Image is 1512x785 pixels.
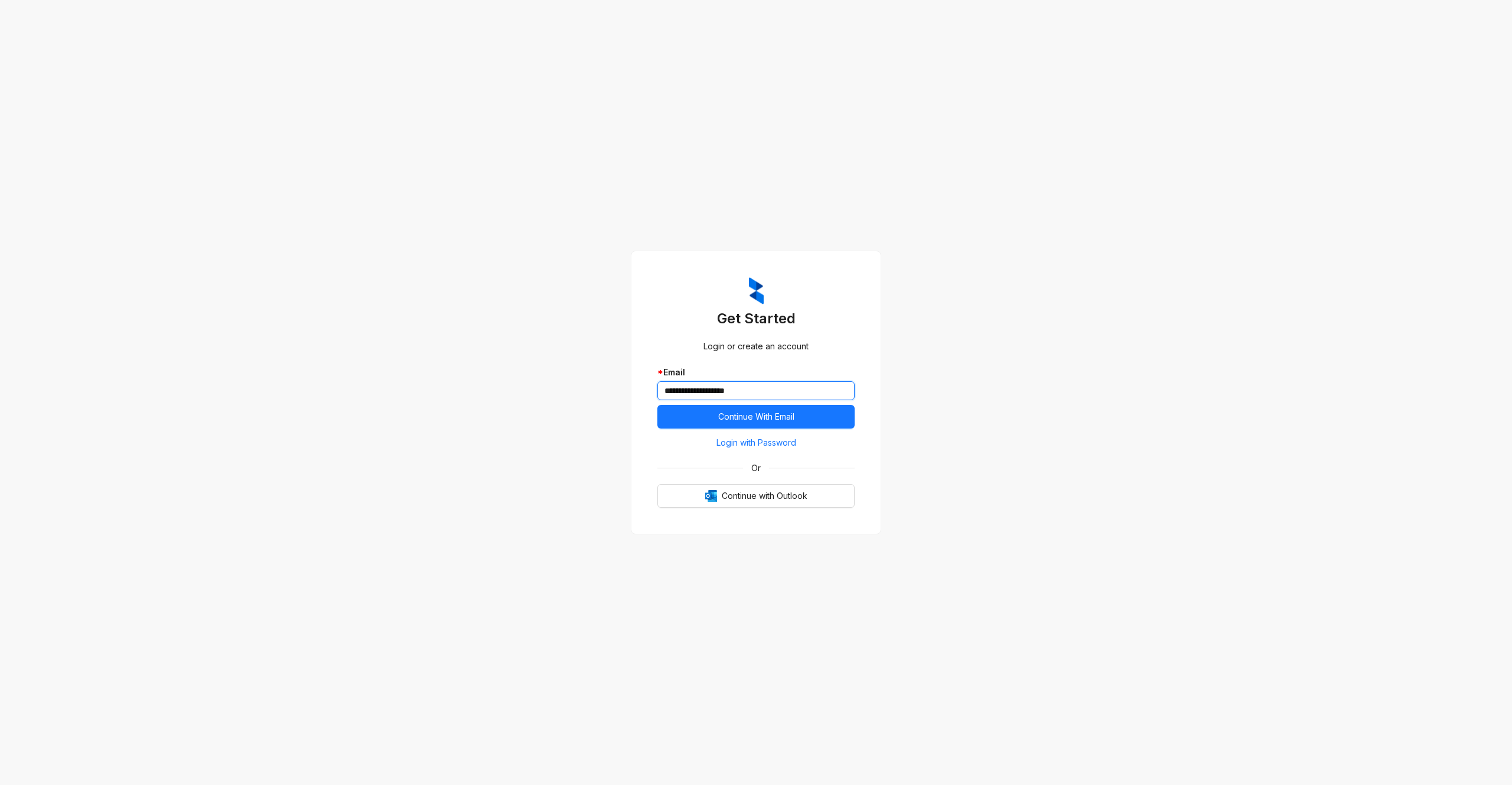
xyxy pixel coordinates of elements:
[657,340,855,353] div: Login or create an account
[749,277,764,304] img: ZumaIcon
[722,489,807,502] span: Continue with Outlook
[718,410,794,423] span: Continue With Email
[716,436,796,449] span: Login with Password
[657,433,855,452] button: Login with Password
[657,309,855,328] h3: Get Started
[657,484,855,508] button: OutlookContinue with Outlook
[705,490,717,502] img: Outlook
[657,405,855,429] button: Continue With Email
[743,462,769,475] span: Or
[657,366,855,379] div: Email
